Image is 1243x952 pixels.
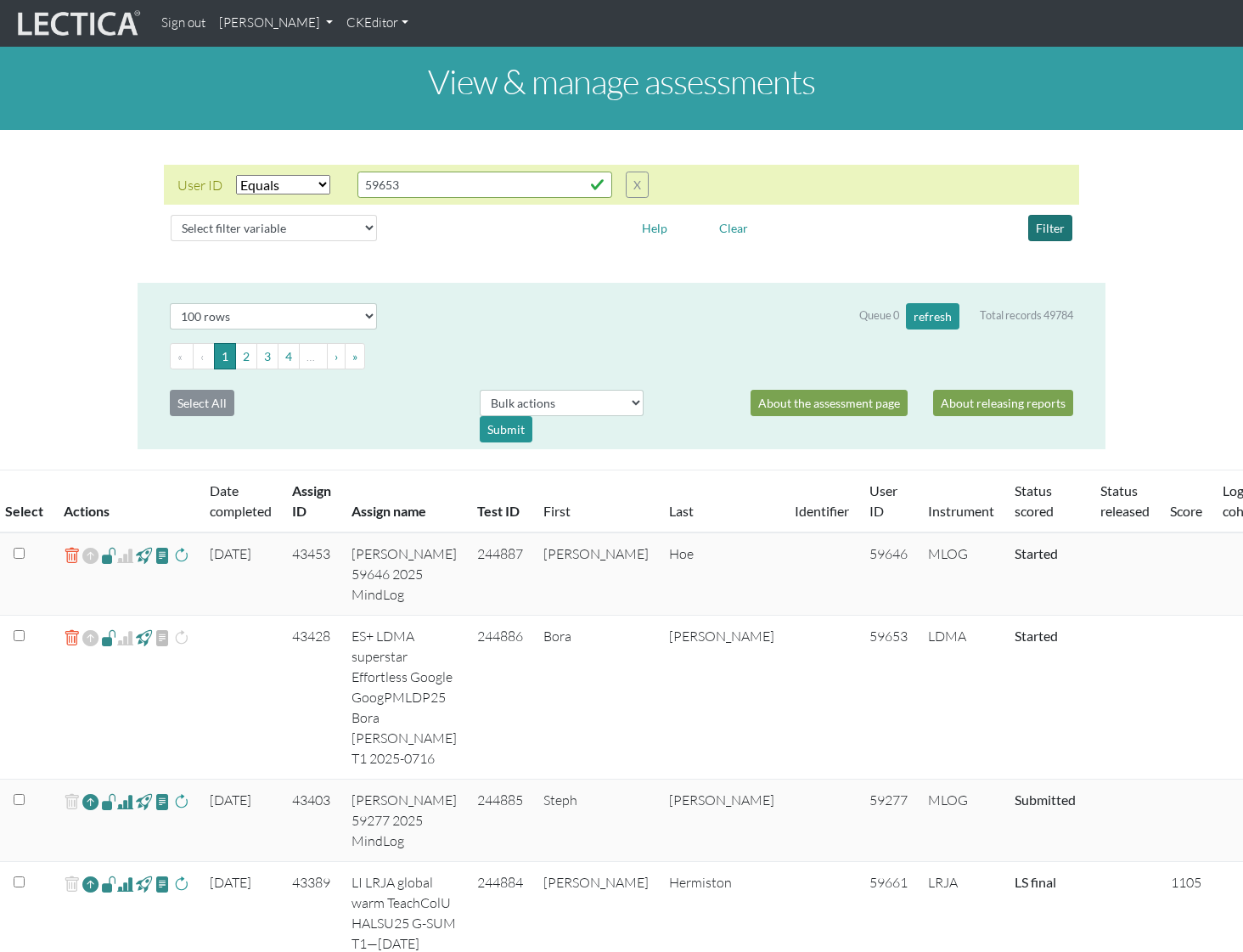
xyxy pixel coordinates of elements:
span: view [155,628,171,648]
td: 43428 [282,616,341,780]
td: 59277 [859,780,918,862]
a: Instrument [928,503,994,519]
td: 43453 [282,532,341,616]
button: Go to page 4 [278,343,300,369]
a: Identifier [795,503,849,519]
button: Select All [170,390,234,416]
img: lecticalive [14,8,141,40]
span: view [101,791,117,811]
a: Status scored [1015,482,1054,519]
td: 244887 [467,532,533,616]
td: Steph [533,780,659,862]
a: Completed = assessment has been completed; CS scored = assessment has been CLAS scored; LS scored... [1015,545,1058,561]
div: Queue 0 Total records 49784 [859,303,1073,330]
td: [PERSON_NAME] [533,532,659,616]
td: [PERSON_NAME] 59646 2025 MindLog [341,532,467,616]
button: Filter [1028,215,1072,241]
td: [DATE] [200,780,282,862]
td: LDMA [918,616,1004,780]
span: view [136,791,152,811]
button: Go to page 2 [235,343,257,369]
td: MLOG [918,532,1004,616]
span: view [136,874,152,893]
td: 59653 [859,616,918,780]
td: [PERSON_NAME] 59277 2025 MindLog [341,780,467,862]
span: Analyst score [117,874,133,894]
th: Actions [53,470,200,533]
a: Completed = assessment has been completed; CS scored = assessment has been CLAS scored; LS scored... [1015,628,1058,644]
a: Reopen [82,790,98,814]
span: view [136,628,152,647]
a: Sign out [155,7,212,40]
button: Go to page 1 [214,343,236,369]
ul: Pagination [170,343,1073,369]
td: [DATE] [200,532,282,616]
span: Analyst score [117,545,133,566]
a: First [543,503,571,519]
a: [PERSON_NAME] [212,7,340,40]
span: Analyst score [117,791,133,812]
button: Clear [711,215,756,241]
div: User ID [177,175,222,195]
a: Last [669,503,694,519]
td: Bora [533,616,659,780]
th: Assign ID [282,470,341,533]
span: view [155,874,171,893]
td: [PERSON_NAME] [659,780,785,862]
span: delete [64,790,80,814]
button: Go to page 3 [256,343,278,369]
th: Assign name [341,470,467,533]
span: can't rescore [173,628,189,648]
th: Test ID [467,470,533,533]
span: rescore [173,874,189,894]
span: Reopen [82,626,98,651]
td: 244886 [467,616,533,780]
span: Analyst score [117,628,133,648]
td: 59646 [859,532,918,616]
a: delete [64,626,80,651]
a: Help [634,218,675,234]
a: User ID [869,482,897,519]
span: delete [64,872,80,897]
button: Go to last page [345,343,365,369]
button: Help [634,215,675,241]
a: Completed = assessment has been completed; CS scored = assessment has been CLAS scored; LS scored... [1015,791,1076,808]
a: About the assessment page [751,390,908,416]
button: refresh [906,303,959,330]
td: 244885 [467,780,533,862]
span: view [101,874,117,893]
span: view [155,791,171,811]
a: Reopen [82,872,98,897]
div: Submit [480,416,532,442]
span: rescore [173,545,189,566]
span: Reopen [82,544,98,568]
span: view [136,545,152,565]
span: rescore [173,791,189,812]
a: delete [64,544,80,568]
td: ES+ LDMA superstar Effortless Google GoogPMLDP25 Bora [PERSON_NAME] T1 2025-0716 [341,616,467,780]
button: X [626,172,649,198]
td: MLOG [918,780,1004,862]
a: About releasing reports [933,390,1073,416]
a: Completed = assessment has been completed; CS scored = assessment has been CLAS scored; LS scored... [1015,874,1056,890]
span: view [101,545,117,565]
td: Hoe [659,532,785,616]
a: Date completed [210,482,272,519]
span: 1105 [1171,874,1201,891]
span: view [155,545,171,565]
a: CKEditor [340,7,415,40]
span: view [101,628,117,647]
button: Go to next page [327,343,346,369]
a: Status released [1100,482,1150,519]
td: 43403 [282,780,341,862]
a: Score [1170,503,1202,519]
td: [PERSON_NAME] [659,616,785,780]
